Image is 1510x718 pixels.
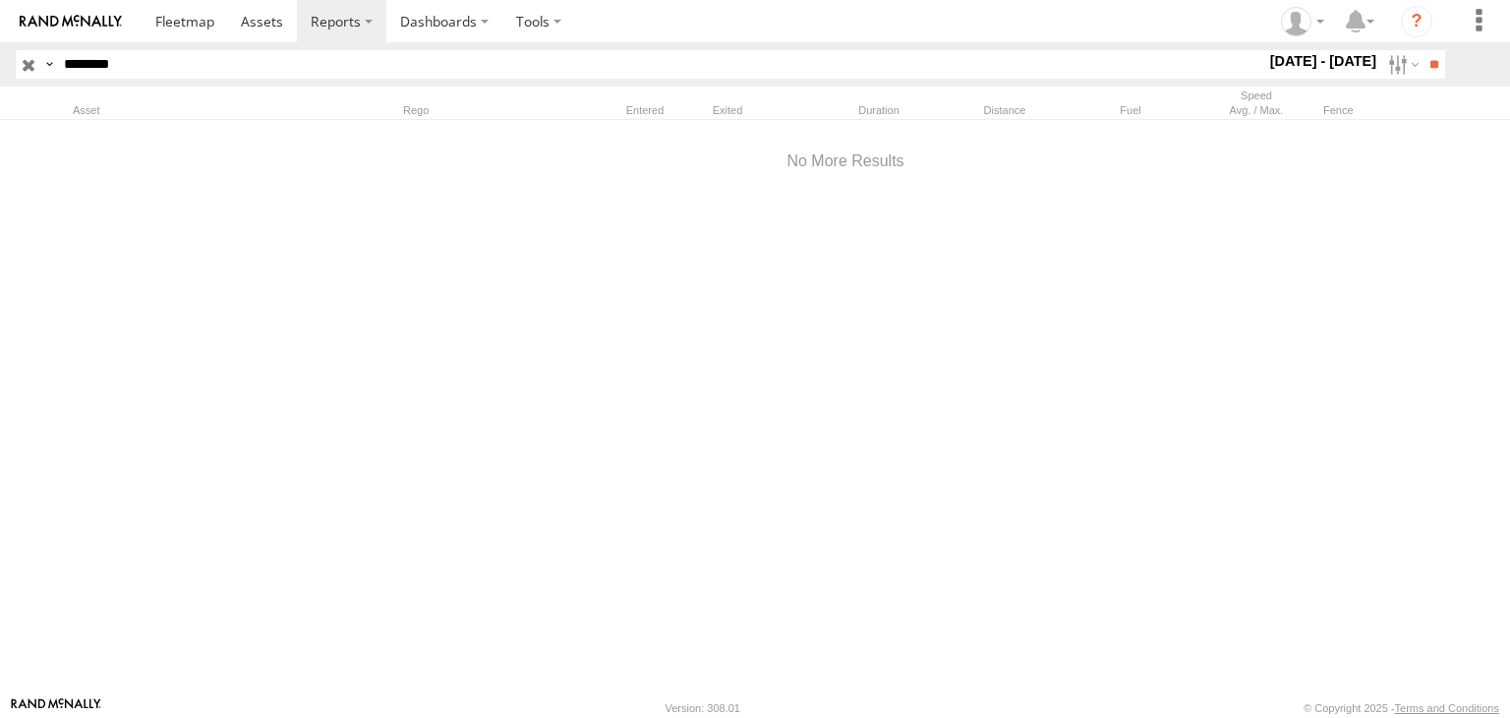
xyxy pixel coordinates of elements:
div: Exited [690,103,765,117]
label: [DATE] - [DATE] [1266,50,1381,72]
a: Terms and Conditions [1395,702,1499,714]
div: Rego [403,103,600,117]
div: Version: 308.01 [666,702,740,714]
div: © Copyright 2025 - [1304,702,1499,714]
div: Entered [608,103,682,117]
a: Visit our Website [11,698,101,718]
i: ? [1401,6,1432,37]
div: Duration [820,103,938,117]
label: Search Filter Options [1380,50,1423,79]
div: Fuel [1072,103,1190,117]
label: Search Query [41,50,57,79]
div: Asset [73,103,348,117]
div: Distance [946,103,1064,117]
img: rand-logo.svg [20,15,122,29]
div: Zulema McIntosch [1274,7,1331,36]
